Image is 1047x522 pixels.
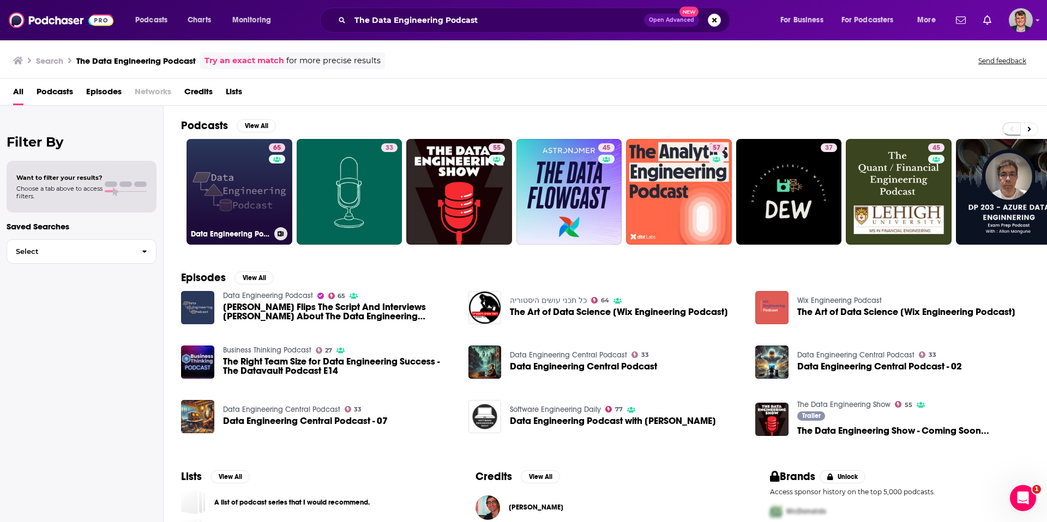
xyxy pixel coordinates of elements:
[615,407,623,412] span: 77
[13,83,23,105] a: All
[386,143,393,154] span: 33
[135,83,171,105] span: Networks
[223,416,388,426] a: Data Engineering Central Podcast - 07
[1009,8,1033,32] img: User Profile
[210,470,250,483] button: View All
[7,221,157,232] p: Saved Searches
[181,271,274,284] a: EpisodesView All
[895,401,912,408] a: 55
[16,174,103,181] span: Want to filter your results?
[770,488,1030,496] p: Access sponsor history on the top 5,000 podcasts.
[338,294,345,299] span: 65
[226,83,242,105] a: Lists
[510,350,627,360] a: Data Engineering Central Podcast
[181,271,226,284] h2: Episodes
[181,119,228,132] h2: Podcasts
[919,351,936,358] a: 33
[181,119,276,132] a: PodcastsView All
[316,347,333,354] a: 27
[1032,485,1041,494] span: 1
[603,143,610,154] span: 45
[1010,485,1036,511] iframe: Intercom live chat
[797,362,962,371] a: Data Engineering Central Podcast - 02
[36,56,63,66] h3: Search
[135,13,167,28] span: Podcasts
[223,291,313,300] a: Data Engineering Podcast
[223,357,455,375] a: The Right Team Size for Data Engineering Success - The Datavault Podcast E14
[7,248,133,255] span: Select
[820,470,866,483] button: Unlock
[932,143,940,154] span: 45
[797,296,882,305] a: Wix Engineering Podcast
[297,139,402,245] a: 33
[181,345,214,379] img: The Right Team Size for Data Engineering Success - The Datavault Podcast E14
[468,345,502,379] img: Data Engineering Central Podcast
[234,271,274,284] button: View All
[905,403,912,408] span: 55
[928,143,944,152] a: 45
[381,143,398,152] a: 33
[755,403,789,436] img: The Data Engineering Show - Coming Soon...
[521,470,560,483] button: View All
[286,54,381,67] span: for more precise results
[354,407,362,412] span: 33
[509,503,563,512] a: Enrico Bertini
[223,302,455,321] span: [PERSON_NAME] Flips The Script And Interviews [PERSON_NAME] About The Data Engineering Podcast
[516,139,622,245] a: 45
[128,11,182,29] button: open menu
[468,400,502,433] img: Data Engineering Podcast with Tobias Macey
[86,83,122,105] a: Episodes
[952,11,970,29] a: Show notifications dropdown
[510,416,716,426] a: Data Engineering Podcast with Tobias Macey
[797,426,989,435] span: The Data Engineering Show - Coming Soon...
[223,405,340,414] a: Data Engineering Central Podcast
[641,353,649,357] span: 33
[591,297,609,304] a: 64
[780,13,823,28] span: For Business
[214,496,370,508] a: A list of podcast series that I would recommend.
[476,495,500,520] img: Enrico Bertini
[7,134,157,150] h2: Filter By
[476,470,512,483] h2: Credits
[180,11,218,29] a: Charts
[37,83,73,105] a: Podcasts
[626,139,732,245] a: 57
[510,307,728,317] a: The Art of Data Science [Wix Engineering Podcast]
[679,7,699,17] span: New
[489,143,505,152] a: 55
[631,351,649,358] a: 33
[273,143,281,154] span: 65
[328,293,346,299] a: 65
[797,400,890,409] a: The Data Engineering Show
[181,291,214,324] img: Joe Reis Flips The Script And Interviews Tobias Macey About The Data Engineering Podcast
[910,11,949,29] button: open menu
[468,291,502,324] a: The Art of Data Science [Wix Engineering Podcast]
[598,143,615,152] a: 45
[770,470,815,483] h2: Brands
[773,11,837,29] button: open menu
[269,143,285,152] a: 65
[181,490,206,514] a: A list of podcast series that I would recommend.
[649,17,694,23] span: Open Advanced
[797,350,914,360] a: Data Engineering Central Podcast
[9,10,113,31] img: Podchaser - Follow, Share and Rate Podcasts
[605,406,623,412] a: 77
[188,13,211,28] span: Charts
[802,412,821,419] span: Trailer
[16,185,103,200] span: Choose a tab above to access filters.
[846,139,952,245] a: 45
[1009,8,1033,32] button: Show profile menu
[755,291,789,324] img: The Art of Data Science [Wix Engineering Podcast]
[184,83,213,105] a: Credits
